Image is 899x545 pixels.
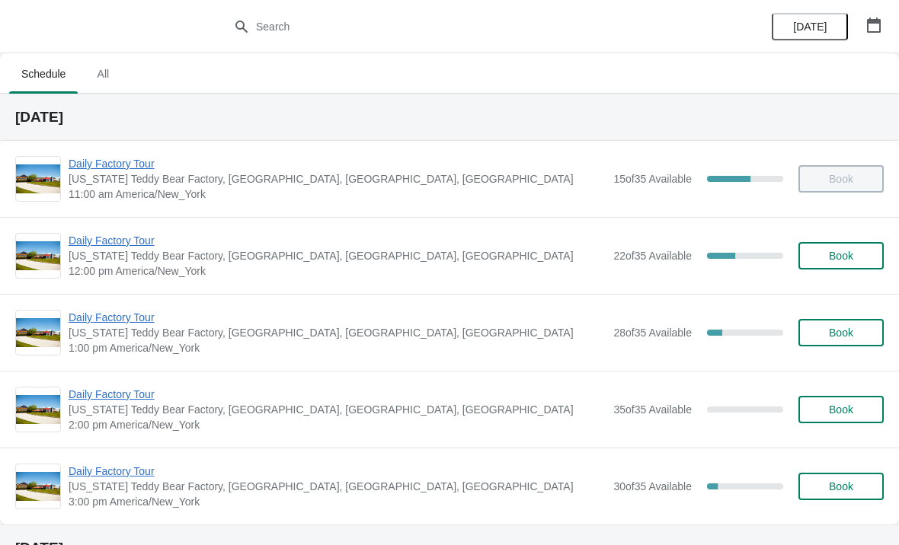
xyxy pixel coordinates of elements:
[829,250,853,262] span: Book
[613,173,692,185] span: 15 of 35 Available
[69,340,606,355] span: 1:00 pm America/New_York
[69,494,606,509] span: 3:00 pm America/New_York
[613,403,692,416] span: 35 of 35 Available
[798,396,884,423] button: Book
[793,21,827,33] span: [DATE]
[613,480,692,492] span: 30 of 35 Available
[69,263,606,279] span: 12:00 pm America/New_York
[69,387,606,402] span: Daily Factory Tour
[69,233,606,248] span: Daily Factory Tour
[69,479,606,494] span: [US_STATE] Teddy Bear Factory, [GEOGRAPHIC_DATA], [GEOGRAPHIC_DATA], [GEOGRAPHIC_DATA]
[69,325,606,340] span: [US_STATE] Teddy Bear Factory, [GEOGRAPHIC_DATA], [GEOGRAPHIC_DATA], [GEOGRAPHIC_DATA]
[69,186,606,202] span: 11:00 am America/New_York
[16,241,60,271] img: Daily Factory Tour | Vermont Teddy Bear Factory, Shelburne Road, Shelburne, VT, USA | 12:00 pm Am...
[798,319,884,346] button: Book
[829,480,853,492] span: Book
[255,13,674,40] input: Search
[69,417,606,432] span: 2:00 pm America/New_York
[772,13,848,40] button: [DATE]
[84,60,122,88] span: All
[16,472,60,502] img: Daily Factory Tour | Vermont Teddy Bear Factory, Shelburne Road, Shelburne, VT, USA | 3:00 pm Ame...
[69,310,606,325] span: Daily Factory Tour
[9,60,78,88] span: Schedule
[69,402,606,417] span: [US_STATE] Teddy Bear Factory, [GEOGRAPHIC_DATA], [GEOGRAPHIC_DATA], [GEOGRAPHIC_DATA]
[613,327,692,339] span: 28 of 35 Available
[15,110,884,125] h2: [DATE]
[798,473,884,500] button: Book
[829,403,853,416] span: Book
[69,171,606,186] span: [US_STATE] Teddy Bear Factory, [GEOGRAPHIC_DATA], [GEOGRAPHIC_DATA], [GEOGRAPHIC_DATA]
[798,242,884,269] button: Book
[16,395,60,425] img: Daily Factory Tour | Vermont Teddy Bear Factory, Shelburne Road, Shelburne, VT, USA | 2:00 pm Ame...
[16,318,60,348] img: Daily Factory Tour | Vermont Teddy Bear Factory, Shelburne Road, Shelburne, VT, USA | 1:00 pm Ame...
[16,164,60,194] img: Daily Factory Tour | Vermont Teddy Bear Factory, Shelburne Road, Shelburne, VT, USA | 11:00 am Am...
[613,250,692,262] span: 22 of 35 Available
[69,464,606,479] span: Daily Factory Tour
[829,327,853,339] span: Book
[69,156,606,171] span: Daily Factory Tour
[69,248,606,263] span: [US_STATE] Teddy Bear Factory, [GEOGRAPHIC_DATA], [GEOGRAPHIC_DATA], [GEOGRAPHIC_DATA]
